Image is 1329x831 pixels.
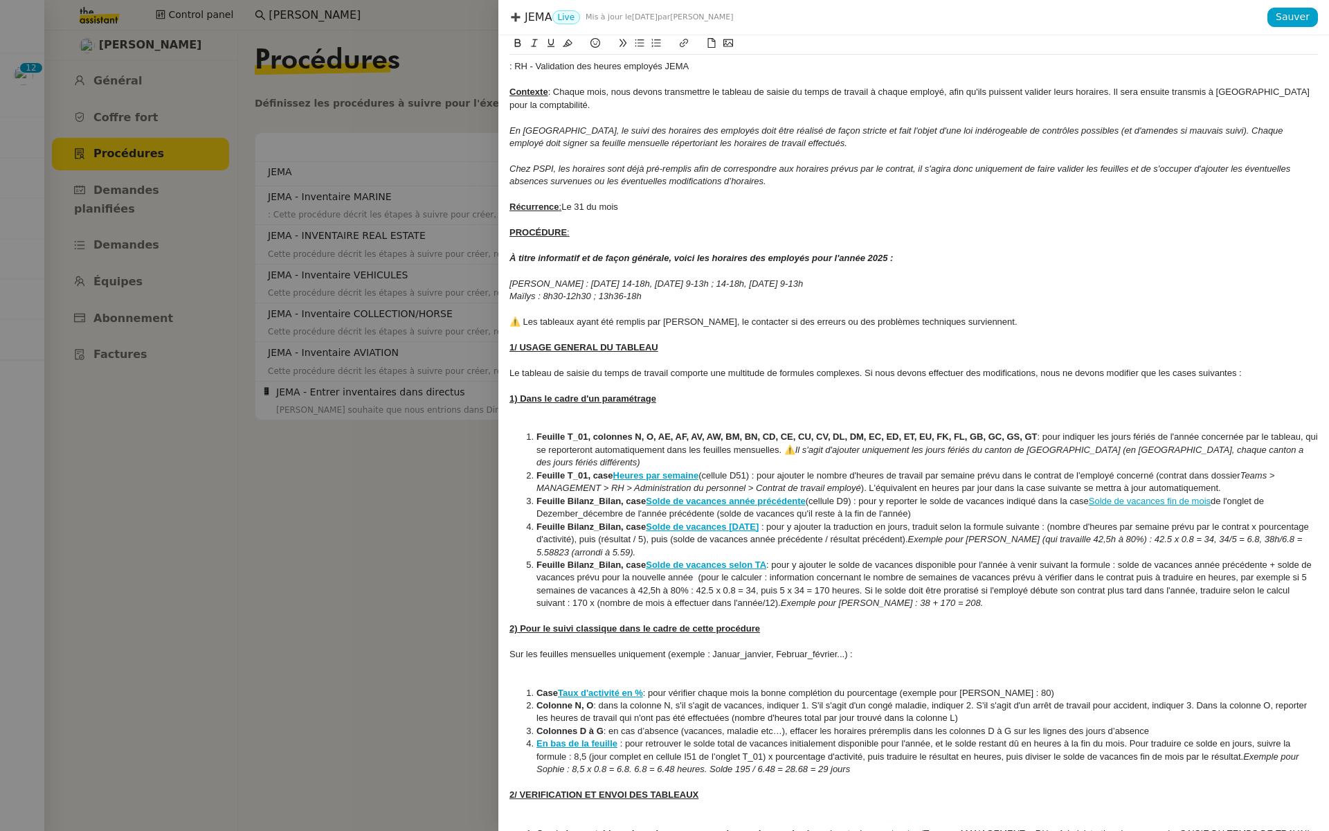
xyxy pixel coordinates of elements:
[523,699,1319,725] li: : dans la colonne N, s'il s'agit de vacances, indiquer 1. S'il s'agit d'un congé maladie, indique...
[523,687,1319,699] li: : pour vérifier chaque mois la bonne complétion du pourcentage (exemple pour [PERSON_NAME] : 80)
[509,789,698,800] u: 2/ VERIFICATION ET ENVOI DES TABLEAUX
[523,470,1319,495] li: (cellule D51) : pour ajouter le nombre d'heures de travail par semaine prévu dans le contrat de l...
[536,521,646,532] strong: Feuille Bilanz_Bilan, case
[509,86,1318,111] div: : Chaque mois, nous devons transmettre le tableau de saisie du temps de travail à chaque employé,...
[509,125,1285,148] em: En [GEOGRAPHIC_DATA], le suivi des horaires des employés doit être réalisé de façon stricte et fa...
[509,316,1318,328] div: ⚠️ Les tableaux ayant été remplis par [PERSON_NAME], le contacter si des erreurs ou des problèmes...
[536,688,558,698] strong: Case
[646,496,806,506] a: Solde de vacances année précédente
[509,201,1318,213] div: Le 31 du mois
[509,291,642,301] em: Maïlys : 8h30-12h30 ; 13h36-18h
[1267,8,1318,27] button: Sauver
[536,534,1305,557] em: Exemple pour [PERSON_NAME] (qui travaille 42,5h à 80%) : 42.5 x 0.8 = 34, 34/5 = 6.8, 38h/6.8 = 5...
[558,688,643,698] a: Taux d'activité en %
[509,342,658,352] u: 1/ USAGE GENERAL DU TABLEAU
[536,496,646,506] strong: Feuille Bilanz_Bilan, case
[523,725,1319,738] li: : en cas d’absence (vacances, maladie etc…), effacer les horaires préremplis dans les colonnes D ...
[509,367,1318,379] div: Le tableau de saisie du temps de travail comporte une multitude de formules complexes. Si nous de...
[509,202,559,212] u: Récurrence
[536,470,613,481] strong: Feuille T_01, case
[536,726,604,736] strong: Colonnes D à G
[1276,9,1310,25] span: Sauver
[523,559,1319,610] li: : pour y ajouter le solde de vacances disponible pour l'année à venir suivant la formule : solde ...
[586,12,632,21] span: Mis à jour le
[509,227,567,238] u: PROCÉDURE
[523,738,1319,776] li: : pour retrouver le solde total de vacances initialement disponible pour l'année, et le solde res...
[509,623,760,634] u: 2) Pour le suivi classique dans le cadre de cette procédure
[536,431,1038,442] strong: Feuille T_01, colonnes N, O, AE, AF, AV, AW, BM, BN, CD, CE, CU, CV, DL, DM, EC, ED, ET, EU, FK, ...
[781,598,984,608] em: Exemple pour [PERSON_NAME] : 38 + 170 = 208.
[509,11,522,31] span: ➕, heavy_plus_sign
[658,12,670,21] span: par
[523,431,1319,469] li: : pour indiquer les jours fériés de l'année concernée par le tableau, qui se reporteront automati...
[509,60,1318,73] div: : RH - Validation des heures employés JEMA
[646,560,766,570] a: Solde de vacances selon TA
[552,10,581,24] nz-tag: Live
[509,278,803,289] em: [PERSON_NAME] : [DATE] 14-18h, [DATE] 9-13h ; 14-18h, [DATE] 9-13h
[536,700,593,711] strong: Colonne N, O
[536,560,646,570] strong: Feuille Bilanz_Bilan, case
[509,10,1267,25] div: JEMA
[559,202,562,212] u: :
[586,10,733,25] span: [DATE] [PERSON_NAME]
[509,393,656,404] u: 1) Dans le cadre d'un paramétrage
[509,87,548,97] u: Contexte
[536,445,1306,467] em: Il s'agit d'ajouter uniquement les jours fériés du canton de [GEOGRAPHIC_DATA] (en [GEOGRAPHIC_DA...
[523,495,1319,521] li: (cellule D9) : pour y reporter le solde de vacances indiqué dans la case de l'onglet de Dezember_...
[1089,496,1211,506] a: Solde de vacances fin de mois
[536,738,617,749] a: En bas de la feuille
[509,253,893,263] em: À titre informatif et de façon générale, voici les horaires des employés pour l'année 2025 :
[613,470,699,481] a: Heures par semaine
[567,227,570,238] u: :
[509,648,1318,661] div: Sur les feuilles mensuelles uniquement (exemple : Januar_janvier, Februar_février...) :
[523,521,1319,559] li: : pour y ajouter la traduction en jours, traduit selon la formule suivante : (nombre d'heures par...
[646,521,759,532] a: Solde de vacances [DATE]
[509,163,1293,186] em: Chez PSPI, les horaires sont déjà pré-remplis afin de correspondre aux horaires prévus par le con...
